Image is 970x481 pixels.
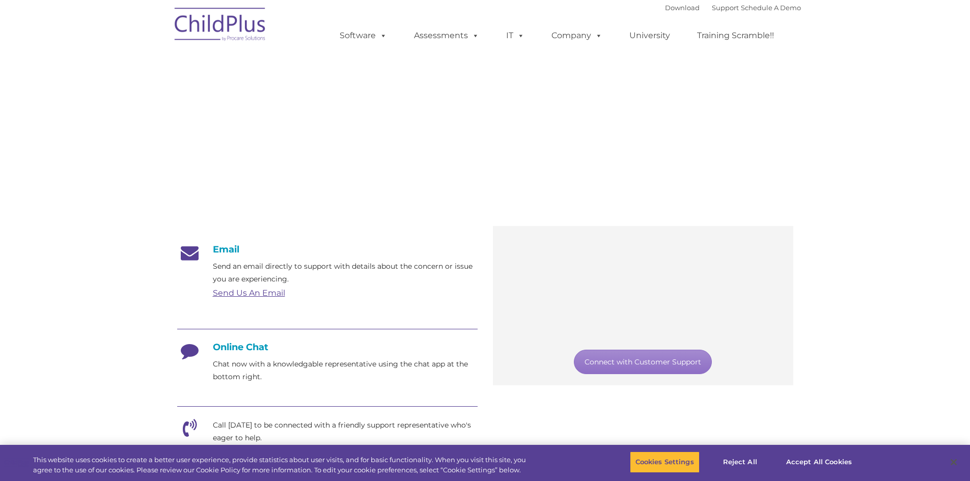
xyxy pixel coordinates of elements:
[33,455,534,475] div: This website uses cookies to create a better user experience, provide statistics about user visit...
[712,4,739,12] a: Support
[177,244,478,255] h4: Email
[665,4,700,12] a: Download
[213,358,478,383] p: Chat now with a knowledgable representative using the chat app at the bottom right.
[943,451,965,473] button: Close
[170,1,271,51] img: ChildPlus by Procare Solutions
[687,25,784,46] a: Training Scramble!!
[781,451,857,473] button: Accept All Cookies
[404,25,489,46] a: Assessments
[741,4,801,12] a: Schedule A Demo
[665,4,801,12] font: |
[541,25,613,46] a: Company
[574,350,712,374] a: Connect with Customer Support
[329,25,397,46] a: Software
[630,451,700,473] button: Cookies Settings
[496,25,535,46] a: IT
[213,419,478,444] p: Call [DATE] to be connected with a friendly support representative who's eager to help.
[213,288,285,298] a: Send Us An Email
[619,25,680,46] a: University
[177,342,478,353] h4: Online Chat
[213,260,478,286] p: Send an email directly to support with details about the concern or issue you are experiencing.
[708,451,772,473] button: Reject All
